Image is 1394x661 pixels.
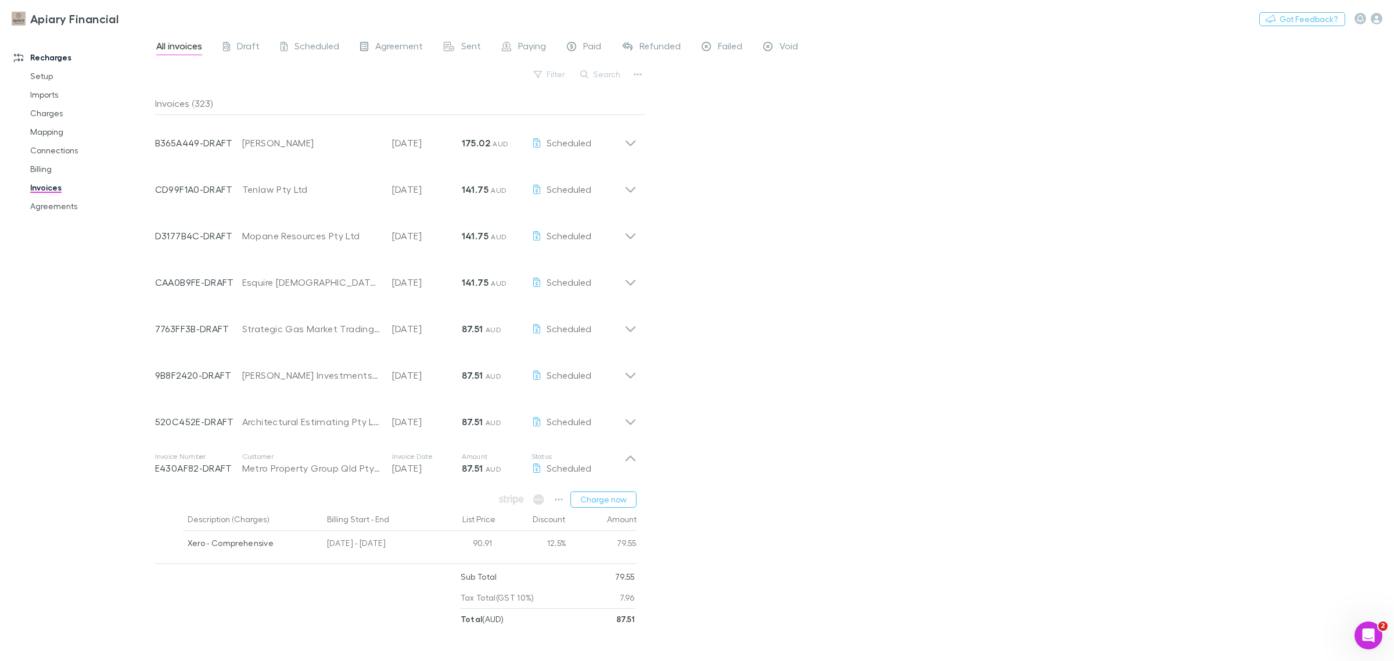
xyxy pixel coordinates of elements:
p: [DATE] [392,182,462,196]
span: Scheduled [547,184,591,195]
p: [DATE] [392,322,462,336]
span: AUD [493,139,508,148]
span: AUD [491,279,506,288]
p: 7.96 [620,587,634,608]
span: All invoices [156,40,202,55]
span: AUD [486,418,501,427]
button: Charge now [570,491,637,508]
div: Invoice NumberE430AF82-DRAFTCustomerMetro Property Group Qld Pty LtdInvoice Date[DATE]Amount87.51... [146,440,646,487]
div: Architectural Estimating Pty Ltd [242,415,380,429]
a: Recharges [2,48,164,67]
strong: 87.51 [462,369,483,381]
a: Apiary Financial [5,5,125,33]
p: 7763FF3B-DRAFT [155,322,242,336]
strong: 175.02 [462,137,490,149]
span: Scheduled [547,137,591,148]
strong: 87.51 [462,416,483,428]
div: 520C452E-DRAFTArchitectural Estimating Pty Ltd[DATE]87.51 AUDScheduled [146,394,646,440]
span: Draft [237,40,260,55]
span: Failed [718,40,742,55]
span: AUD [491,186,506,195]
button: Filter [528,67,572,81]
div: Mopane Resources Pty Ltd [242,229,380,243]
div: Xero - Comprehensive [188,531,318,555]
span: Scheduled [547,323,591,334]
a: Connections [19,141,164,160]
a: Setup [19,67,164,85]
p: 9B8F2420-DRAFT [155,368,242,382]
a: Billing [19,160,164,178]
p: D3177B4C-DRAFT [155,229,242,243]
iframe: Intercom live chat [1355,622,1382,649]
span: 2 [1378,622,1388,631]
p: [DATE] [392,275,462,289]
p: CD99F1A0-DRAFT [155,182,242,196]
span: AUD [491,232,506,241]
button: Search [574,67,627,81]
span: Scheduled [547,276,591,288]
p: Invoice Date [392,452,462,461]
p: [DATE] [392,415,462,429]
span: Available when invoice is finalised [530,491,547,508]
strong: 141.75 [462,184,488,195]
span: Agreement [375,40,423,55]
strong: 87.51 [462,462,483,474]
span: Sent [461,40,481,55]
p: B365A449-DRAFT [155,136,242,150]
strong: 141.75 [462,230,488,242]
p: Sub Total [461,566,497,587]
span: AUD [486,325,501,334]
strong: 87.51 [616,614,635,624]
p: Status [531,452,624,461]
div: 12.5% [497,531,566,559]
span: Scheduled [294,40,339,55]
div: Tenlaw Pty Ltd [242,182,380,196]
div: 79.55 [566,531,637,559]
a: Agreements [19,197,164,215]
span: Paid [583,40,601,55]
div: [DATE] - [DATE] [322,531,427,559]
p: ( AUD ) [461,609,504,630]
div: B365A449-DRAFT[PERSON_NAME][DATE]175.02 AUDScheduled [146,115,646,161]
p: CAA0B9FE-DRAFT [155,275,242,289]
div: 90.91 [427,531,497,559]
img: Apiary Financial's Logo [12,12,26,26]
p: [DATE] [392,229,462,243]
p: 520C452E-DRAFT [155,415,242,429]
a: Imports [19,85,164,104]
div: 9B8F2420-DRAFT[PERSON_NAME] Investments Pty Ltd[DATE]87.51 AUDScheduled [146,347,646,394]
span: AUD [486,465,501,473]
div: CD99F1A0-DRAFTTenlaw Pty Ltd[DATE]141.75 AUDScheduled [146,161,646,208]
strong: 87.51 [462,323,483,335]
span: Scheduled [547,230,591,241]
span: AUD [486,372,501,380]
p: 79.55 [615,566,635,587]
div: D3177B4C-DRAFTMopane Resources Pty Ltd[DATE]141.75 AUDScheduled [146,208,646,254]
strong: 141.75 [462,276,488,288]
div: Metro Property Group Qld Pty Ltd [242,461,380,475]
span: Scheduled [547,369,591,380]
button: Got Feedback? [1259,12,1345,26]
h3: Apiary Financial [30,12,118,26]
span: Scheduled [547,462,591,473]
p: [DATE] [392,461,462,475]
a: Invoices [19,178,164,197]
div: [PERSON_NAME] [242,136,380,150]
span: Available when invoice is finalised [496,491,527,508]
a: Charges [19,104,164,123]
p: E430AF82-DRAFT [155,461,242,475]
p: Amount [462,452,531,461]
p: [DATE] [392,136,462,150]
div: [PERSON_NAME] Investments Pty Ltd [242,368,380,382]
span: Scheduled [547,416,591,427]
span: Refunded [639,40,681,55]
p: Customer [242,452,380,461]
a: Mapping [19,123,164,141]
div: Strategic Gas Market Trading Pty Ltd [242,322,380,336]
p: Tax Total (GST 10%) [461,587,534,608]
p: [DATE] [392,368,462,382]
div: 7763FF3B-DRAFTStrategic Gas Market Trading Pty Ltd[DATE]87.51 AUDScheduled [146,301,646,347]
p: Invoice Number [155,452,242,461]
span: Paying [518,40,546,55]
div: Esquire [DEMOGRAPHIC_DATA] Grooming Pty Ltd [242,275,380,289]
